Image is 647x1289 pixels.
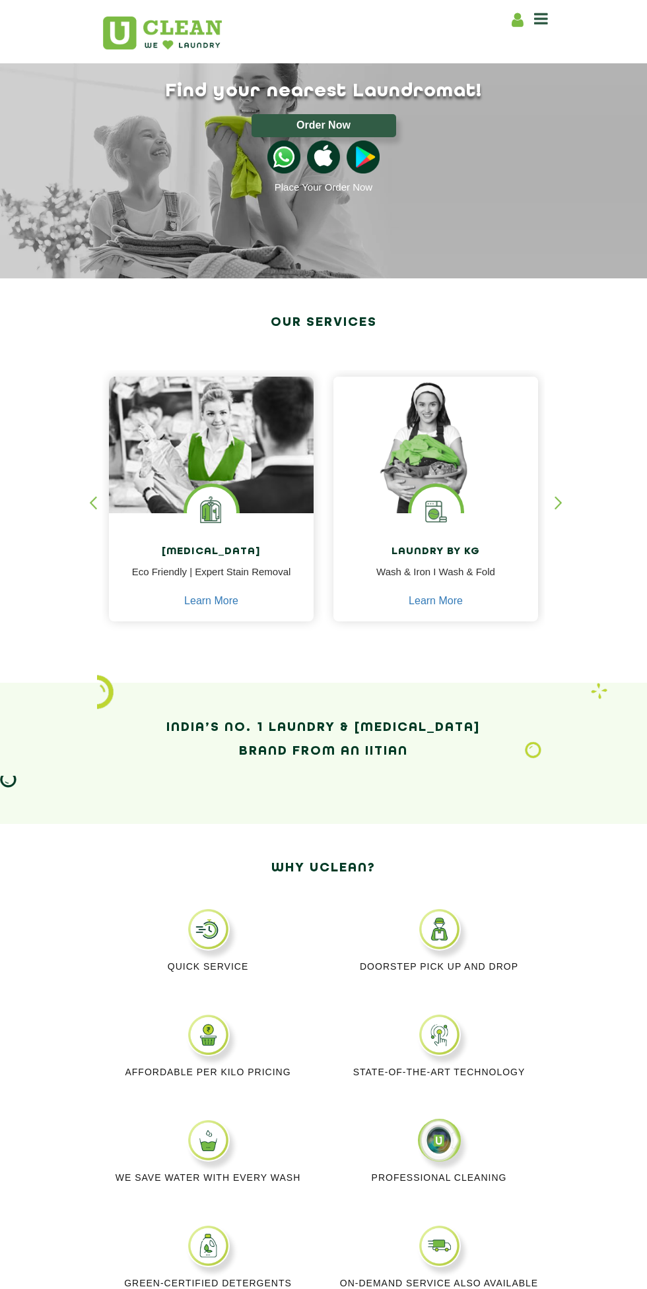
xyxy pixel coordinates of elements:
button: Order Now [252,114,396,137]
p: On-demand service also available [333,1277,545,1289]
h2: Why Uclean? [102,856,545,880]
img: DOORSTEP_PICK_UP_AND_DROP_11zon.webp [418,908,461,951]
a: Learn More [409,595,463,607]
p: We Save Water with every wash [102,1172,314,1183]
p: Wash & Iron I Wash & Fold [343,565,528,594]
img: WE_SAVE_WATER-WITH_EVERY_WASH_CYCLE_11zon.webp [187,1119,230,1162]
p: Doorstep Pick up and Drop [333,960,545,972]
img: STATE_OF_THE_ART_TECHNOLOGY_11zon.webp [418,1013,461,1056]
h2: Our Services [102,311,545,334]
a: Place Your Order Now [275,181,372,193]
p: Green-Certified Detergents [102,1277,314,1289]
p: Affordable per kilo pricing [102,1066,314,1078]
p: Professional cleaning [333,1172,545,1183]
img: a girl with laundry basket [333,377,538,513]
img: Laundry wash and iron [591,683,607,699]
img: whatsappicon.png [267,141,300,173]
h4: Laundry by Kg [343,546,528,558]
h4: [MEDICAL_DATA] [119,546,304,558]
img: QUICK_SERVICE_11zon.webp [187,908,230,951]
img: apple-icon.png [307,141,340,173]
img: laundry washing machine [411,487,461,536]
img: Laundry Services near me [187,487,236,536]
img: Laundry [525,741,541,759]
h2: India’s No. 1 Laundry & [MEDICAL_DATA] Brand from an IITian [102,716,545,763]
img: Drycleaners near me [109,377,314,542]
img: ONDEMAND_EXPRESS_SERVICE_AVAILABLE_.webp [418,1224,461,1267]
img: playstoreicon.png [347,141,380,173]
img: affordable_per_kilo_pricing_11zon.webp [187,1013,230,1056]
p: Quick Service [102,960,314,972]
p: Eco Friendly | Expert Stain Removal [119,565,304,594]
img: icon_2.png [97,675,114,709]
h1: Find your nearest Laundromat! [92,80,555,102]
img: center_logo.png [418,1119,461,1162]
img: UClean Laundry and Dry Cleaning [103,16,222,49]
img: GREEN_CERTIFIED_DETERGENTS_11zon.webp [187,1224,230,1267]
p: State-of-the-art Technology [333,1066,545,1078]
a: Learn More [184,595,238,607]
